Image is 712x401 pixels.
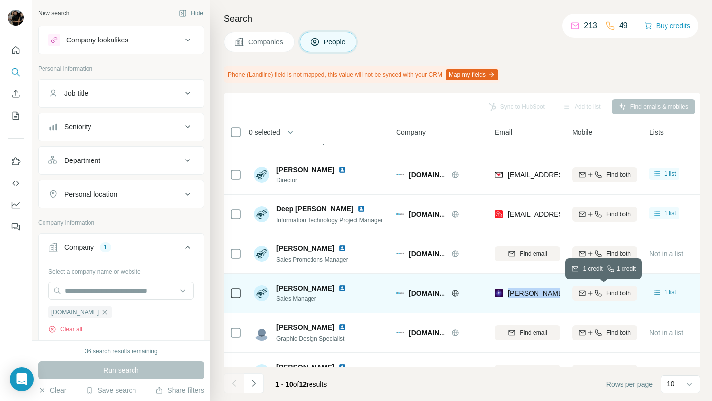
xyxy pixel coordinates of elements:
span: [DOMAIN_NAME] [409,367,446,377]
p: Personal information [38,64,204,73]
button: Dashboard [8,196,24,214]
p: 49 [619,20,628,32]
span: Director [276,176,358,185]
img: Avatar [254,285,269,301]
img: Logo of oldsold.in [396,213,404,214]
div: Department [64,156,100,165]
span: Find both [606,328,631,337]
button: Find both [572,246,637,261]
span: [DOMAIN_NAME] [409,288,446,298]
img: provider leadmagic logo [495,288,503,298]
span: Company [396,127,426,137]
img: Avatar [254,246,269,262]
span: 12 [299,380,307,388]
span: [EMAIL_ADDRESS][DOMAIN_NAME] [508,171,625,179]
span: 0 selected [249,127,280,137]
span: Not in a list [649,329,683,337]
img: Avatar [254,167,269,183]
button: Hide [172,6,210,21]
button: Enrich CSV [8,85,24,103]
span: Deep [PERSON_NAME] [276,204,354,214]
button: Quick start [8,41,24,59]
img: Avatar [254,364,269,380]
button: Use Surfe API [8,174,24,192]
span: Lists [649,127,664,137]
button: Share filters [155,385,204,395]
span: Find both [606,289,631,298]
span: Warehouse and operation head [276,138,359,145]
span: People [324,37,347,47]
p: 213 [584,20,597,32]
span: [PERSON_NAME] [276,283,334,293]
button: Find email [495,246,560,261]
span: [PERSON_NAME] [276,243,334,253]
button: Find both [572,207,637,222]
span: Sales Promotions Manager [276,256,348,263]
button: Navigate to next page [244,373,264,393]
button: Map my fields [446,69,498,80]
div: Company lookalikes [66,35,128,45]
span: [DOMAIN_NAME] [409,170,446,180]
button: Clear all [48,325,82,334]
img: provider prospeo logo [495,209,503,219]
div: 36 search results remaining [85,347,157,356]
button: Feedback [8,218,24,236]
button: Find both [572,286,637,301]
span: Email [495,127,512,137]
img: LinkedIn logo [338,323,346,331]
span: Find email [520,249,547,258]
div: Company [64,242,94,252]
span: [DOMAIN_NAME] [409,209,446,219]
div: Job title [64,88,88,98]
button: Find email [495,325,560,340]
img: LinkedIn logo [338,363,346,371]
span: [DOMAIN_NAME] [409,249,446,259]
span: [DOMAIN_NAME] [51,308,99,317]
span: 1 - 10 [275,380,293,388]
button: Find both [572,167,637,182]
span: 1 list [664,209,676,218]
span: Companies [248,37,284,47]
div: Select a company name or website [48,263,194,276]
img: Logo of oldsold.in [396,253,404,254]
span: [DOMAIN_NAME] [409,328,446,338]
div: Seniority [64,122,91,132]
p: 10 [667,379,675,389]
img: Avatar [8,10,24,26]
span: Mobile [572,127,592,137]
img: provider findymail logo [495,170,503,180]
button: Buy credits [644,19,690,33]
span: Find both [606,210,631,219]
span: of [293,380,299,388]
button: My lists [8,107,24,124]
img: Logo of oldsold.in [396,174,404,175]
span: [PERSON_NAME][EMAIL_ADDRESS][DOMAIN_NAME] [508,289,682,297]
button: Clear [38,385,66,395]
button: Find both [572,365,637,380]
img: Logo of oldsold.in [396,332,404,333]
span: [PERSON_NAME] [276,322,334,332]
button: Company1 [39,236,204,263]
span: Rows per page [606,379,653,389]
button: Job title [39,81,204,105]
span: Sales Manager [276,294,358,303]
span: Not in a list [649,250,683,258]
img: Avatar [254,325,269,341]
img: Avatar [254,206,269,222]
img: LinkedIn logo [338,244,346,252]
span: Find both [606,249,631,258]
button: Find email [495,365,560,380]
span: results [275,380,327,388]
button: Save search [86,385,136,395]
span: Find both [606,170,631,179]
p: Company information [38,218,204,227]
button: Seniority [39,115,204,139]
span: 1 list [664,169,676,178]
span: 1 list [664,288,676,297]
button: Use Surfe on LinkedIn [8,153,24,170]
div: New search [38,9,69,18]
span: Information Technology Project Manager [276,217,383,224]
button: Personal location [39,182,204,206]
div: Open Intercom Messenger [10,367,34,391]
h4: Search [224,12,700,26]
